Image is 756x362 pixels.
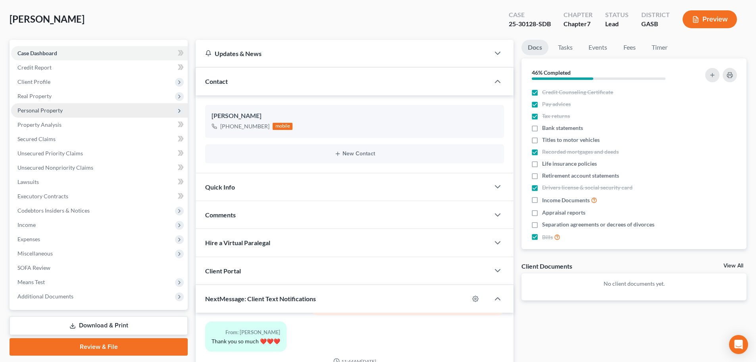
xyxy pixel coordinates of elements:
span: Lawsuits [17,178,39,185]
a: Unsecured Nonpriority Claims [11,161,188,175]
span: Miscellaneous [17,250,53,257]
div: GASB [641,19,670,29]
span: Comments [205,211,236,219]
span: Hire a Virtual Paralegal [205,239,270,246]
div: [PHONE_NUMBER] [220,122,269,130]
span: Pay advices [542,100,571,108]
span: [PERSON_NAME] [10,13,85,25]
a: Property Analysis [11,118,188,132]
a: SOFA Review [11,261,188,275]
a: Tasks [552,40,579,55]
span: Retirement account statements [542,172,619,180]
div: Status [605,10,629,19]
div: mobile [273,123,292,130]
button: New Contact [212,151,498,157]
a: Credit Report [11,60,188,75]
div: 25-30128-SDB [509,19,551,29]
span: Income [17,221,36,228]
span: Credit Report [17,64,52,71]
span: Executory Contracts [17,193,68,199]
span: Client Portal [205,267,241,275]
span: Titles to motor vehicles [542,136,600,144]
div: [PERSON_NAME] [212,111,498,121]
div: District [641,10,670,19]
span: Expenses [17,236,40,242]
div: Thank you so much ❤️❤️❤️ [212,337,280,345]
a: Review & File [10,338,188,356]
span: Separation agreements or decrees of divorces [542,221,654,228]
div: Chapter [564,10,592,19]
span: Property Analysis [17,121,62,128]
span: Means Test [17,279,45,285]
p: No client documents yet. [528,280,740,288]
span: Codebtors Insiders & Notices [17,207,90,214]
span: Bank statements [542,124,583,132]
a: Executory Contracts [11,189,188,203]
span: Additional Documents [17,293,73,300]
a: Case Dashboard [11,46,188,60]
div: Chapter [564,19,592,29]
span: Recorded mortgages and deeds [542,148,619,156]
span: Contact [205,77,228,85]
span: Tax returns [542,112,570,120]
span: Quick Info [205,183,235,191]
span: Appraisal reports [542,209,585,217]
a: Lawsuits [11,175,188,189]
a: Download & Print [10,316,188,335]
div: Updates & News [205,49,480,58]
span: Client Profile [17,78,50,85]
span: Unsecured Nonpriority Claims [17,164,93,171]
span: Unsecured Priority Claims [17,150,83,157]
a: Fees [617,40,642,55]
span: Credit Counseling Certificate [542,88,613,96]
span: Bills [542,233,553,241]
a: View All [723,263,743,269]
span: Life insurance policies [542,160,597,168]
a: Timer [645,40,674,55]
div: Lead [605,19,629,29]
span: Case Dashboard [17,50,57,56]
button: Preview [683,10,737,28]
span: SOFA Review [17,264,50,271]
span: Secured Claims [17,136,56,142]
span: Personal Property [17,107,63,114]
span: NextMessage: Client Text Notifications [205,295,316,302]
div: From: [PERSON_NAME] [212,328,280,337]
a: Secured Claims [11,132,188,146]
div: Client Documents [521,262,572,270]
a: Unsecured Priority Claims [11,146,188,161]
a: Events [582,40,614,55]
span: Real Property [17,93,52,99]
span: Income Documents [542,196,590,204]
span: Drivers license & social security card [542,184,633,192]
div: Case [509,10,551,19]
div: Open Intercom Messenger [729,335,748,354]
a: Docs [521,40,548,55]
strong: 46% Completed [532,69,571,76]
span: 7 [587,20,591,27]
